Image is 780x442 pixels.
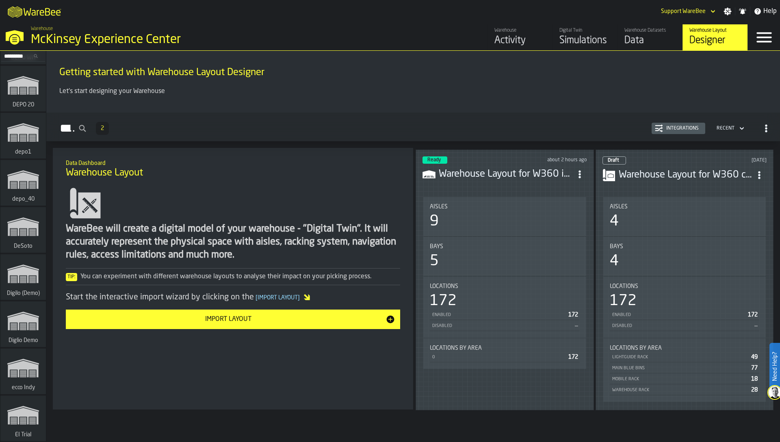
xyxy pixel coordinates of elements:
span: Getting started with Warehouse Layout Designer [59,66,264,79]
div: Title [610,283,760,290]
div: Title [430,243,580,250]
span: depo1 [13,149,33,155]
div: Warehouse Rack [611,388,748,393]
span: 172 [568,354,578,360]
div: Start the interactive import wizard by clicking on the [66,292,400,303]
div: ItemListCard- [53,148,413,409]
a: link-to-/wh/i/69502e08-5d02-43d3-85d8-70aebba5c37d/simulations [0,66,46,113]
div: Warehouse [494,28,546,33]
div: stat-Bays [603,237,766,276]
span: — [575,323,578,329]
label: button-toggle-Settings [720,7,735,15]
h3: Warehouse Layout for W360 csv.csv [619,169,752,182]
label: button-toggle-Menu [748,24,780,50]
a: link-to-/wh/i/7944b7c4-decc-4a61-a9b8-76c6ae083f9b/simulations [0,254,46,301]
span: 172 [748,312,758,318]
span: 2 [101,126,104,131]
span: DEPO 20 [11,102,36,108]
div: Title [610,345,760,351]
div: Simulations [559,34,611,47]
span: Warehouse Layout [66,167,143,180]
div: Disabled [611,323,752,329]
div: DropdownMenuValue-Support WareBee [661,8,706,15]
span: Aisles [430,204,448,210]
a: link-to-/wh/i/2a428ba8-eb6e-496c-8465-84474d416e69/simulations [0,113,46,160]
div: stat-Aisles [423,197,586,236]
div: Activity [494,34,546,47]
div: 4 [610,253,619,269]
span: Bays [430,243,443,250]
div: stat-Locations by Area [423,338,586,369]
span: Ready [427,158,441,162]
div: ItemListCard-DashboardItemContainer [596,149,774,410]
a: link-to-/wh/i/99265d59-bd42-4a33-a5fd-483dee362034/feed/ [487,24,552,50]
span: ] [298,295,300,301]
h3: Warehouse Layout for W360 inches.csv [439,168,572,181]
div: Warehouse Layout [689,28,741,33]
span: Locations [430,283,458,290]
div: status-0 2 [602,156,626,165]
span: 28 [751,387,758,393]
div: StatList-item-Mobile rack [610,373,760,384]
span: Locations by Area [430,345,482,351]
div: Disabled [431,323,572,329]
div: ItemListCard-DashboardItemContainer [416,149,594,410]
div: StatList-item-0 [430,351,580,362]
div: Updated: 19/08/2025, 19:07:58 Created: 19/08/2025, 19:07:43 [518,157,587,163]
div: Integrations [663,126,702,131]
div: Title [610,243,760,250]
a: link-to-/wh/i/99265d59-bd42-4a33-a5fd-483dee362034/data [617,24,682,50]
div: stat-Aisles [603,197,766,236]
div: Warehouse Datasets [624,28,676,33]
div: title-Warehouse Layout [59,154,407,184]
div: Title [430,283,580,290]
div: Enabled [431,312,565,318]
div: stat-Locations [423,277,586,338]
div: LightGuide Rack [611,355,748,360]
h2: button-Layouts [46,113,780,141]
div: stat-Locations by Area [603,338,766,402]
span: Help [763,6,777,16]
div: McKinsey Experience Center [31,32,250,47]
a: link-to-/wh/i/58ced214-1dcd-4c0f-aea5-a2f315a75ed0/simulations [0,349,46,396]
a: link-to-/wh/i/3fcee724-f0ee-42b0-8606-265e96c0c624/simulations [0,160,46,207]
div: Import Layout [71,314,386,324]
h2: Sub Title [66,158,400,167]
div: DropdownMenuValue-4 [713,123,746,133]
span: EI Trial [13,431,33,438]
div: ItemListCard- [46,51,780,113]
span: Tip: [66,273,77,281]
div: Data [624,34,676,47]
span: ecco Indy [10,384,37,391]
span: Diglio Demo [7,337,40,344]
span: Draft [608,158,619,163]
div: 172 [430,293,457,309]
div: status-3 2 [422,156,447,164]
span: 77 [751,365,758,371]
label: button-toggle-Notifications [735,7,750,15]
span: DeSoto [12,243,34,249]
div: Designer [689,34,741,47]
button: button-Import Layout [66,310,400,329]
div: stat-Locations [603,277,766,338]
span: 49 [751,354,758,360]
div: Title [430,345,580,351]
div: title-Getting started with Warehouse Layout Designer [53,57,773,87]
p: Let's start designing your Warehouse [59,87,767,96]
div: WareBee will create a digital model of your warehouse - "Digital Twin". It will accurately repres... [66,223,400,262]
div: Title [430,204,580,210]
span: depo_40 [11,196,36,202]
a: link-to-/wh/i/b7769b89-a3fe-4eae-a608-e91d764bdc70/simulations [0,301,46,349]
span: Locations by Area [610,345,662,351]
div: StatList-item-Disabled [610,320,760,331]
span: 172 [568,312,578,318]
span: [ [256,295,258,301]
span: Digilo (Demo) [5,290,41,297]
a: link-to-/wh/i/99265d59-bd42-4a33-a5fd-483dee362034/simulations [552,24,617,50]
div: 172 [610,293,637,309]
